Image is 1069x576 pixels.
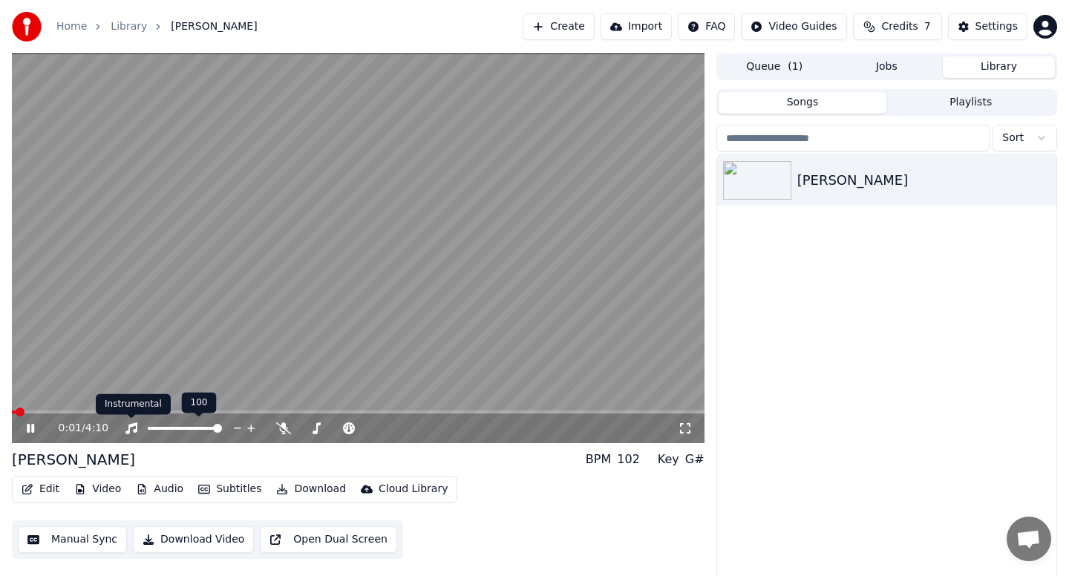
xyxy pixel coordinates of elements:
[12,449,135,470] div: [PERSON_NAME]
[788,59,802,74] span: ( 1 )
[601,13,672,40] button: Import
[130,479,189,500] button: Audio
[18,526,127,553] button: Manual Sync
[270,479,352,500] button: Download
[719,92,887,114] button: Songs
[12,12,42,42] img: youka
[797,170,1050,191] div: [PERSON_NAME]
[56,19,87,34] a: Home
[678,13,735,40] button: FAQ
[658,451,679,468] div: Key
[924,19,931,34] span: 7
[853,13,942,40] button: Credits7
[586,451,611,468] div: BPM
[948,13,1027,40] button: Settings
[68,479,127,500] button: Video
[182,393,217,413] div: 100
[59,421,82,436] span: 0:01
[56,19,258,34] nav: breadcrumb
[85,421,108,436] span: 4:10
[741,13,846,40] button: Video Guides
[379,482,448,497] div: Cloud Library
[133,526,254,553] button: Download Video
[685,451,705,468] div: G#
[617,451,640,468] div: 102
[831,56,943,78] button: Jobs
[171,19,257,34] span: [PERSON_NAME]
[1002,131,1024,145] span: Sort
[1007,517,1051,561] div: Open chat
[16,479,65,500] button: Edit
[975,19,1018,34] div: Settings
[96,394,171,415] div: Instrumental
[881,19,918,34] span: Credits
[260,526,397,553] button: Open Dual Screen
[192,479,267,500] button: Subtitles
[943,56,1055,78] button: Library
[59,421,94,436] div: /
[886,92,1055,114] button: Playlists
[111,19,147,34] a: Library
[523,13,595,40] button: Create
[719,56,831,78] button: Queue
